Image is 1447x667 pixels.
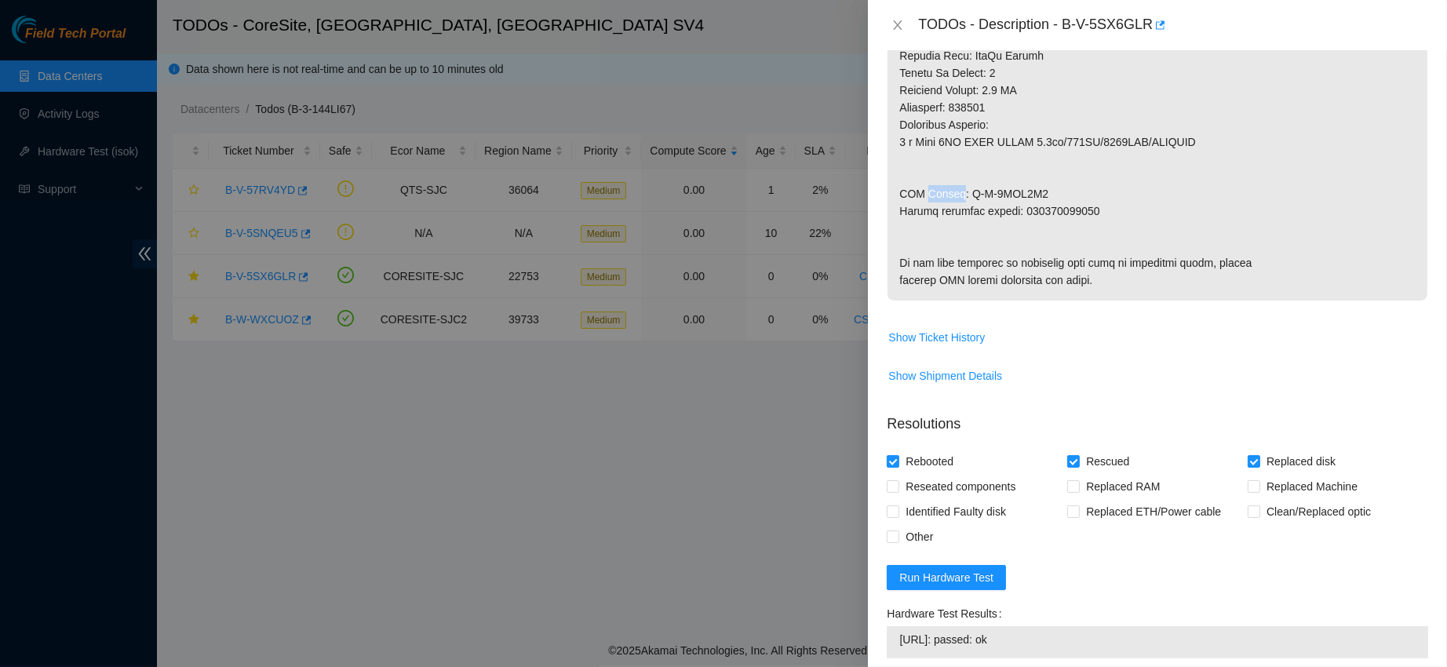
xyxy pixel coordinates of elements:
[887,401,1428,435] p: Resolutions
[888,325,986,350] button: Show Ticket History
[887,601,1008,626] label: Hardware Test Results
[1080,474,1166,499] span: Replaced RAM
[891,19,904,31] span: close
[899,569,993,586] span: Run Hardware Test
[1260,474,1364,499] span: Replaced Machine
[1260,499,1377,524] span: Clean/Replaced optic
[887,565,1006,590] button: Run Hardware Test
[918,13,1428,38] div: TODOs - Description - B-V-5SX6GLR
[888,329,985,346] span: Show Ticket History
[899,449,960,474] span: Rebooted
[888,363,1003,388] button: Show Shipment Details
[1260,449,1342,474] span: Replaced disk
[899,474,1022,499] span: Reseated components
[1080,449,1135,474] span: Rescued
[887,18,909,33] button: Close
[1080,499,1227,524] span: Replaced ETH/Power cable
[899,499,1012,524] span: Identified Faulty disk
[899,524,939,549] span: Other
[888,367,1002,385] span: Show Shipment Details
[899,631,1416,648] span: [URL]: passed: ok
